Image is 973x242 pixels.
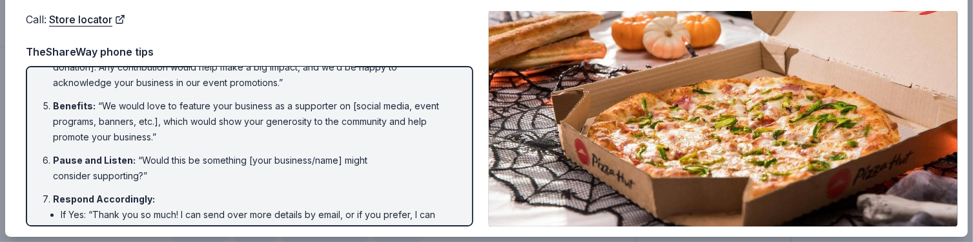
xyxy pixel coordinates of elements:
[53,44,454,91] li: “We’re looking for [specific items/services, gift cards, or a general donation]. Any contribution...
[53,153,454,184] li: “Would this be something [your business/name] might consider supporting?”
[53,193,155,204] span: Respond Accordingly :
[61,207,454,238] li: If Yes: “Thank you so much! I can send over more details by email, or if you prefer, I can stop b...
[489,11,958,226] img: Image for Pizza Hut
[53,155,136,166] span: Pause and Listen :
[53,100,96,111] span: Benefits :
[26,43,473,60] div: TheShareWay phone tips
[49,11,125,28] a: Store locator
[53,98,454,145] li: “We would love to feature your business as a supporter on [social media, event programs, banners,...
[26,11,473,28] div: Call :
